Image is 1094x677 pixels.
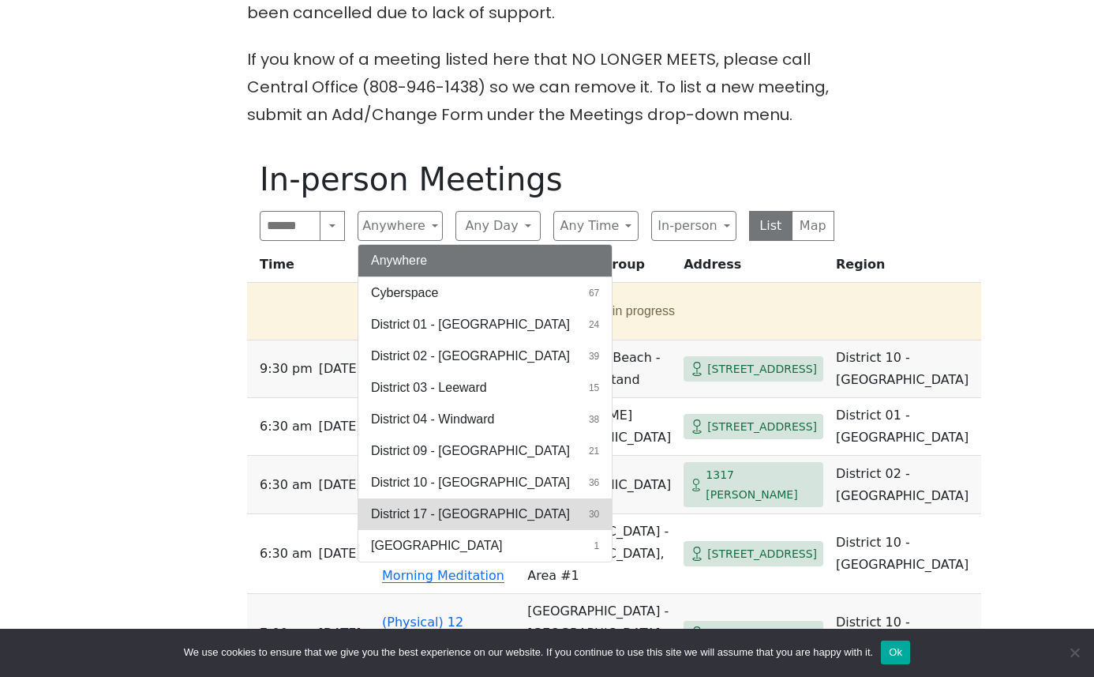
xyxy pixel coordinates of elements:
td: District 10 - [GEOGRAPHIC_DATA] [830,340,981,398]
span: [GEOGRAPHIC_DATA] [371,536,503,555]
span: 67 results [589,286,599,300]
span: No [1066,645,1082,660]
th: Address [677,254,830,283]
span: 6:30 AM [260,543,312,565]
span: 9:30 PM [260,358,313,380]
button: Any Day [455,211,541,241]
span: District 02 - [GEOGRAPHIC_DATA] [371,347,570,366]
button: District 04 - Windward38 results [358,404,612,435]
span: District 03 - Leeward [371,378,487,397]
span: District 17 - [GEOGRAPHIC_DATA] [371,505,570,524]
button: Anywhere [358,245,612,276]
button: Ok [881,641,910,664]
button: District 09 - [GEOGRAPHIC_DATA]21 results [358,435,612,467]
button: District 10 - [GEOGRAPHIC_DATA]36 results [358,467,612,498]
span: 7:00 AM [260,622,312,645]
span: 1317 [PERSON_NAME] [706,465,817,504]
button: Any Time [553,211,639,241]
span: 24 results [589,318,599,332]
span: [STREET_ADDRESS] [707,624,817,644]
span: 21 results [589,444,599,458]
th: Region [830,254,981,283]
button: Map [792,211,835,241]
span: [STREET_ADDRESS] [707,359,817,379]
input: Search [260,211,320,241]
span: 6:30 AM [260,416,312,438]
span: 6:30 AM [260,474,312,496]
span: [DATE] [319,358,362,380]
span: 15 results [589,381,599,395]
button: District 03 - Leeward15 results [358,372,612,404]
span: District 04 - Windward [371,410,494,429]
button: District 17 - [GEOGRAPHIC_DATA]30 results [358,498,612,530]
td: District 10 - [GEOGRAPHIC_DATA] [830,594,981,674]
button: Cyberspace67 results [358,277,612,309]
span: [STREET_ADDRESS] [707,417,817,437]
span: [DATE] [318,622,361,645]
h1: In-person Meetings [260,160,834,198]
a: (Physical) 12 Coconuts [382,615,463,652]
span: [STREET_ADDRESS] [707,544,817,564]
p: If you know of a meeting listed here that NO LONGER MEETS, please call Central Office (808-946-14... [247,46,847,129]
span: District 10 - [GEOGRAPHIC_DATA] [371,473,570,492]
button: Anywhere [358,211,443,241]
span: District 09 - [GEOGRAPHIC_DATA] [371,442,570,461]
span: [DATE] [318,543,361,565]
span: 36 results [589,476,599,490]
th: Time [247,254,376,283]
button: District 02 - [GEOGRAPHIC_DATA]39 results [358,340,612,372]
button: In-person [651,211,736,241]
span: 1 result [594,539,600,553]
td: District 10 - [GEOGRAPHIC_DATA] [830,514,981,594]
span: District 01 - [GEOGRAPHIC_DATA] [371,315,570,334]
span: 39 results [589,349,599,363]
div: Anywhere [358,244,613,562]
button: [GEOGRAPHIC_DATA]1 result [358,530,612,562]
button: District 01 - [GEOGRAPHIC_DATA]24 results [358,309,612,340]
span: [DATE] [318,474,361,496]
button: Search [320,211,345,241]
span: 38 results [589,412,599,427]
button: List [749,211,792,241]
span: [DATE] [318,416,361,438]
td: District 01 - [GEOGRAPHIC_DATA] [830,398,981,456]
td: [GEOGRAPHIC_DATA] - [GEOGRAPHIC_DATA], Area #1 [521,594,677,674]
span: 30 results [589,507,599,521]
span: Cyberspace [371,284,438,303]
button: 4 meetings in progress [253,289,968,333]
td: District 02 - [GEOGRAPHIC_DATA] [830,456,981,514]
span: We use cookies to ensure that we give you the best experience on our website. If you continue to ... [184,645,873,660]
